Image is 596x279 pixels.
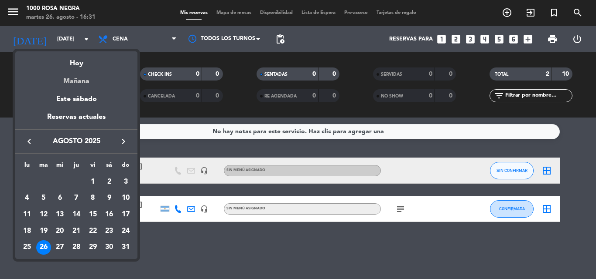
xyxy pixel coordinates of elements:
[101,160,118,174] th: sábado
[102,224,116,239] div: 23
[69,207,84,222] div: 14
[116,136,131,147] button: keyboard_arrow_right
[36,240,51,255] div: 26
[86,224,100,239] div: 22
[117,160,134,174] th: domingo
[86,240,100,255] div: 29
[102,240,116,255] div: 30
[118,240,133,255] div: 31
[36,224,51,239] div: 19
[21,136,37,147] button: keyboard_arrow_left
[118,191,133,205] div: 10
[85,160,101,174] th: viernes
[102,207,116,222] div: 16
[102,191,116,205] div: 9
[15,69,137,87] div: Mañana
[117,190,134,207] td: 10 de agosto de 2025
[51,160,68,174] th: miércoles
[85,190,101,207] td: 8 de agosto de 2025
[15,51,137,69] div: Hoy
[101,223,118,239] td: 23 de agosto de 2025
[20,240,34,255] div: 25
[19,174,85,190] td: AGO.
[20,224,34,239] div: 18
[35,239,52,256] td: 26 de agosto de 2025
[102,175,116,189] div: 2
[15,87,137,111] div: Este sábado
[51,223,68,239] td: 20 de agosto de 2025
[101,190,118,207] td: 9 de agosto de 2025
[69,224,84,239] div: 21
[118,175,133,189] div: 3
[24,136,34,147] i: keyboard_arrow_left
[85,239,101,256] td: 29 de agosto de 2025
[68,206,85,223] td: 14 de agosto de 2025
[35,223,52,239] td: 19 de agosto de 2025
[118,224,133,239] div: 24
[85,223,101,239] td: 22 de agosto de 2025
[52,191,67,205] div: 6
[86,207,100,222] div: 15
[35,190,52,207] td: 5 de agosto de 2025
[35,160,52,174] th: martes
[19,190,35,207] td: 4 de agosto de 2025
[51,190,68,207] td: 6 de agosto de 2025
[86,175,100,189] div: 1
[35,206,52,223] td: 12 de agosto de 2025
[19,206,35,223] td: 11 de agosto de 2025
[51,206,68,223] td: 13 de agosto de 2025
[68,190,85,207] td: 7 de agosto de 2025
[69,191,84,205] div: 7
[101,239,118,256] td: 30 de agosto de 2025
[85,206,101,223] td: 15 de agosto de 2025
[69,240,84,255] div: 28
[85,174,101,190] td: 1 de agosto de 2025
[20,191,34,205] div: 4
[52,240,67,255] div: 27
[36,207,51,222] div: 12
[37,136,116,147] span: agosto 2025
[68,160,85,174] th: jueves
[117,174,134,190] td: 3 de agosto de 2025
[101,206,118,223] td: 16 de agosto de 2025
[117,239,134,256] td: 31 de agosto de 2025
[86,191,100,205] div: 8
[15,111,137,129] div: Reservas actuales
[68,239,85,256] td: 28 de agosto de 2025
[36,191,51,205] div: 5
[51,239,68,256] td: 27 de agosto de 2025
[52,224,67,239] div: 20
[117,223,134,239] td: 24 de agosto de 2025
[101,174,118,190] td: 2 de agosto de 2025
[19,160,35,174] th: lunes
[117,206,134,223] td: 17 de agosto de 2025
[20,207,34,222] div: 11
[118,207,133,222] div: 17
[68,223,85,239] td: 21 de agosto de 2025
[52,207,67,222] div: 13
[19,223,35,239] td: 18 de agosto de 2025
[19,239,35,256] td: 25 de agosto de 2025
[118,136,129,147] i: keyboard_arrow_right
